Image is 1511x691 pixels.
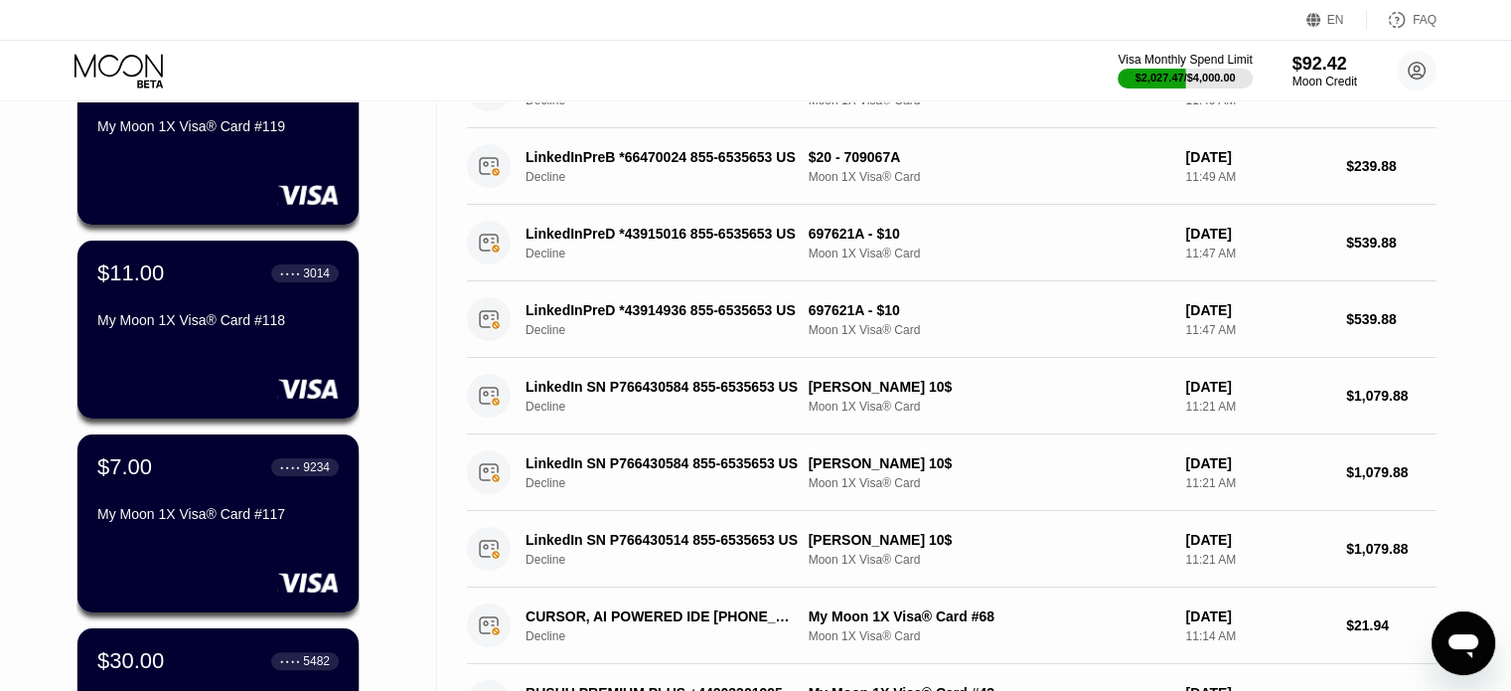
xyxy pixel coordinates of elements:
div: LinkedIn SN P766430584 855-6535653 USDecline[PERSON_NAME] 10$Moon 1X Visa® Card[DATE]11:21 AM$1,0... [467,434,1436,511]
div: LinkedInPreD *43915016 855-6535653 US [526,226,798,242]
div: $21.94 [1346,617,1436,633]
div: 11:21 AM [1185,553,1330,567]
div: Moon 1X Visa® Card [809,400,1170,414]
div: Visa Monthly Spend Limit$2,027.47/$4,000.00 [1118,53,1252,88]
div: $1,079.88 [1346,541,1436,557]
div: Moon 1X Visa® Card [809,323,1170,337]
div: Moon 1X Visa® Card [809,170,1170,184]
iframe: Button to launch messaging window, conversation in progress [1432,611,1495,675]
div: 11:49 AM [1185,170,1330,184]
div: 9234 [303,460,330,474]
div: Visa Monthly Spend Limit [1118,53,1252,67]
div: $1,079.88 [1346,388,1436,404]
div: CURSOR, AI POWERED IDE [PHONE_NUMBER] US [526,608,798,624]
div: [PERSON_NAME] 10$ [809,455,1170,471]
div: My Moon 1X Visa® Card #117 [97,506,339,522]
div: Decline [526,553,819,567]
div: $30.00 [97,648,164,674]
div: 11:47 AM [1185,247,1330,260]
div: LinkedInPreD *43915016 855-6535653 USDecline697621A - $10Moon 1X Visa® Card[DATE]11:47 AM$539.88 [467,205,1436,281]
div: Moon 1X Visa® Card [809,553,1170,567]
div: Moon 1X Visa® Card [809,247,1170,260]
div: $92.42 [1292,54,1357,75]
div: $7.00● ● ● ●9234My Moon 1X Visa® Card #117 [77,434,359,612]
div: $11.00 [97,260,164,286]
div: [DATE] [1185,455,1330,471]
div: [DATE] [1185,532,1330,548]
div: FAQ [1367,10,1436,30]
div: Decline [526,476,819,490]
div: 697621A - $10 [809,226,1170,242]
div: $7.00 [97,454,152,480]
div: 5482 [303,654,330,668]
div: LinkedInPreB *66470024 855-6535653 USDecline$20 - 709067AMoon 1X Visa® Card[DATE]11:49 AM$239.88 [467,128,1436,205]
div: 11:47 AM [1185,323,1330,337]
div: $20 - 709067A [809,149,1170,165]
div: $11.00● ● ● ●3014My Moon 1X Visa® Card #118 [77,241,359,419]
div: $239.88 [1346,158,1436,174]
div: ● ● ● ● [280,464,300,470]
div: My Moon 1X Visa® Card #118 [97,312,339,328]
div: 11:14 AM [1185,629,1330,643]
div: ● ● ● ● [280,270,300,276]
div: FAQ [1413,13,1436,27]
div: $2,027.47 / $4,000.00 [1135,72,1236,84]
div: LinkedIn SN P766430514 855-6535653 US [526,532,798,548]
div: Decline [526,323,819,337]
div: $539.88 [1346,235,1436,251]
div: LinkedInPreD *43914936 855-6535653 US [526,302,798,318]
div: Decline [526,170,819,184]
div: My Moon 1X Visa® Card #119 [97,118,339,134]
div: 3014 [303,266,330,280]
div: 697621A - $10 [809,302,1170,318]
div: 11:21 AM [1185,400,1330,414]
div: $1,079.88 [1346,464,1436,480]
div: Decline [526,247,819,260]
div: My Moon 1X Visa® Card #68 [809,608,1170,624]
div: LinkedInPreD *43914936 855-6535653 USDecline697621A - $10Moon 1X Visa® Card[DATE]11:47 AM$539.88 [467,281,1436,358]
div: $100.00● ● ● ●7024My Moon 1X Visa® Card #119 [77,47,359,225]
div: LinkedIn SN P766430584 855-6535653 US [526,455,798,471]
div: EN [1306,10,1367,30]
div: [DATE] [1185,379,1330,395]
div: Moon 1X Visa® Card [809,476,1170,490]
div: LinkedIn SN P766430584 855-6535653 USDecline[PERSON_NAME] 10$Moon 1X Visa® Card[DATE]11:21 AM$1,0... [467,358,1436,434]
div: [DATE] [1185,226,1330,242]
div: LinkedIn SN P766430584 855-6535653 US [526,379,798,395]
div: [DATE] [1185,302,1330,318]
div: $92.42Moon Credit [1292,54,1357,88]
div: Moon Credit [1292,75,1357,88]
div: [PERSON_NAME] 10$ [809,379,1170,395]
div: LinkedInPreB *66470024 855-6535653 US [526,149,798,165]
div: [DATE] [1185,149,1330,165]
div: CURSOR, AI POWERED IDE [PHONE_NUMBER] USDeclineMy Moon 1X Visa® Card #68Moon 1X Visa® Card[DATE]1... [467,588,1436,664]
div: Moon 1X Visa® Card [809,629,1170,643]
div: [DATE] [1185,608,1330,624]
div: Decline [526,629,819,643]
div: EN [1327,13,1344,27]
div: 11:21 AM [1185,476,1330,490]
div: LinkedIn SN P766430514 855-6535653 USDecline[PERSON_NAME] 10$Moon 1X Visa® Card[DATE]11:21 AM$1,0... [467,511,1436,588]
div: ● ● ● ● [280,658,300,664]
div: Decline [526,400,819,414]
div: $539.88 [1346,311,1436,327]
div: [PERSON_NAME] 10$ [809,532,1170,548]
